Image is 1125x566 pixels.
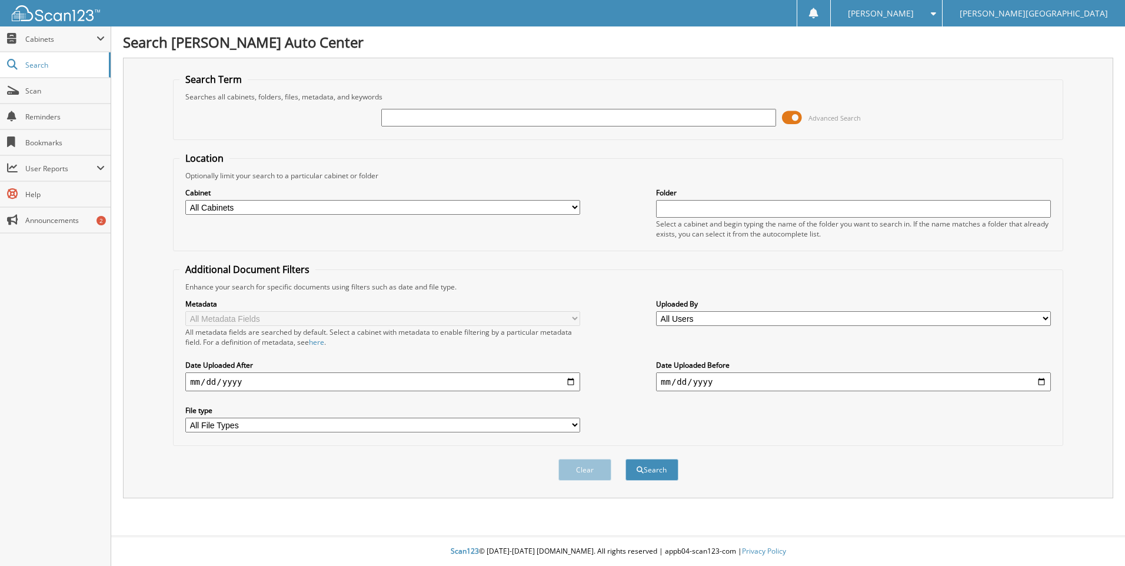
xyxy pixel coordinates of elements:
[25,215,105,225] span: Announcements
[848,10,914,17] span: [PERSON_NAME]
[25,189,105,199] span: Help
[185,360,580,370] label: Date Uploaded After
[179,92,1057,102] div: Searches all cabinets, folders, files, metadata, and keywords
[25,164,96,174] span: User Reports
[185,405,580,415] label: File type
[25,34,96,44] span: Cabinets
[656,219,1051,239] div: Select a cabinet and begin typing the name of the folder you want to search in. If the name match...
[451,546,479,556] span: Scan123
[185,372,580,391] input: start
[185,327,580,347] div: All metadata fields are searched by default. Select a cabinet with metadata to enable filtering b...
[96,216,106,225] div: 2
[625,459,678,481] button: Search
[179,171,1057,181] div: Optionally limit your search to a particular cabinet or folder
[12,5,100,21] img: scan123-logo-white.svg
[808,114,861,122] span: Advanced Search
[179,152,229,165] legend: Location
[656,360,1051,370] label: Date Uploaded Before
[185,188,580,198] label: Cabinet
[179,282,1057,292] div: Enhance your search for specific documents using filters such as date and file type.
[25,86,105,96] span: Scan
[656,299,1051,309] label: Uploaded By
[656,188,1051,198] label: Folder
[742,546,786,556] a: Privacy Policy
[656,372,1051,391] input: end
[25,138,105,148] span: Bookmarks
[179,73,248,86] legend: Search Term
[309,337,324,347] a: here
[111,537,1125,566] div: © [DATE]-[DATE] [DOMAIN_NAME]. All rights reserved | appb04-scan123-com |
[25,112,105,122] span: Reminders
[25,60,103,70] span: Search
[185,299,580,309] label: Metadata
[960,10,1108,17] span: [PERSON_NAME][GEOGRAPHIC_DATA]
[179,263,315,276] legend: Additional Document Filters
[123,32,1113,52] h1: Search [PERSON_NAME] Auto Center
[558,459,611,481] button: Clear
